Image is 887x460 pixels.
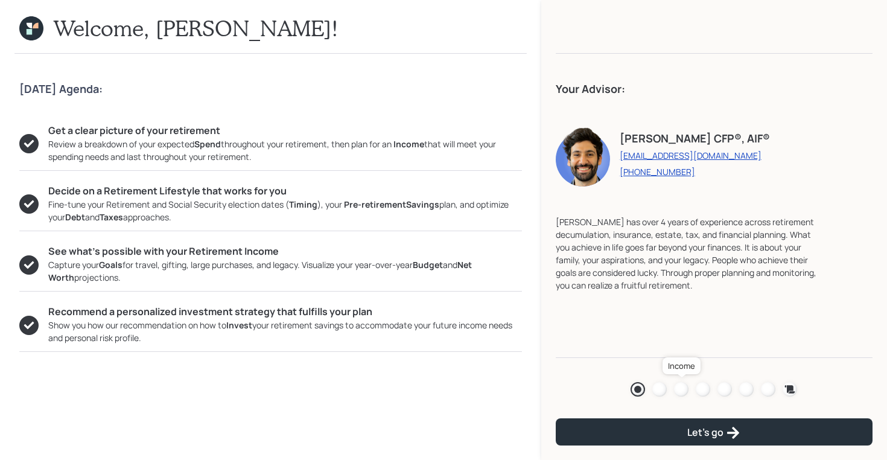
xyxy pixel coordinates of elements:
[48,125,522,136] h5: Get a clear picture of your retirement
[620,150,770,161] a: [EMAIL_ADDRESS][DOMAIN_NAME]
[194,138,221,150] b: Spend
[48,198,522,223] div: Fine-tune your Retirement and Social Security election dates ( ), your plan, and optimize your an...
[100,211,123,223] b: Taxes
[48,306,522,318] h5: Recommend a personalized investment strategy that fulfills your plan
[48,185,522,197] h5: Decide on a Retirement Lifestyle that works for you
[393,138,424,150] b: Income
[344,199,406,210] b: Pre-retirement
[556,83,873,96] h4: Your Advisor:
[65,211,85,223] b: Debt
[48,319,522,344] div: Show you how our recommendation on how to your retirement savings to accommodate your future inco...
[19,83,522,96] h4: [DATE] Agenda:
[556,216,824,292] div: [PERSON_NAME] has over 4 years of experience across retirement decumulation, insurance, estate, t...
[99,259,122,270] b: Goals
[48,259,472,283] b: Net Worth
[48,246,522,257] h5: See what’s possible with your Retirement Income
[556,126,610,187] img: eric-schwartz-headshot.png
[413,259,443,270] b: Budget
[556,418,873,446] button: Let's go
[53,15,339,41] h1: Welcome, [PERSON_NAME]!
[226,319,252,331] b: Invest
[406,199,439,210] b: Savings
[620,166,770,177] a: [PHONE_NUMBER]
[48,258,522,284] div: Capture your for travel, gifting, large purchases, and legacy. Visualize your year-over-year and ...
[687,426,740,440] div: Let's go
[48,138,522,163] div: Review a breakdown of your expected throughout your retirement, then plan for an that will meet y...
[289,199,317,210] b: Timing
[620,132,770,145] h4: [PERSON_NAME] CFP®, AIF®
